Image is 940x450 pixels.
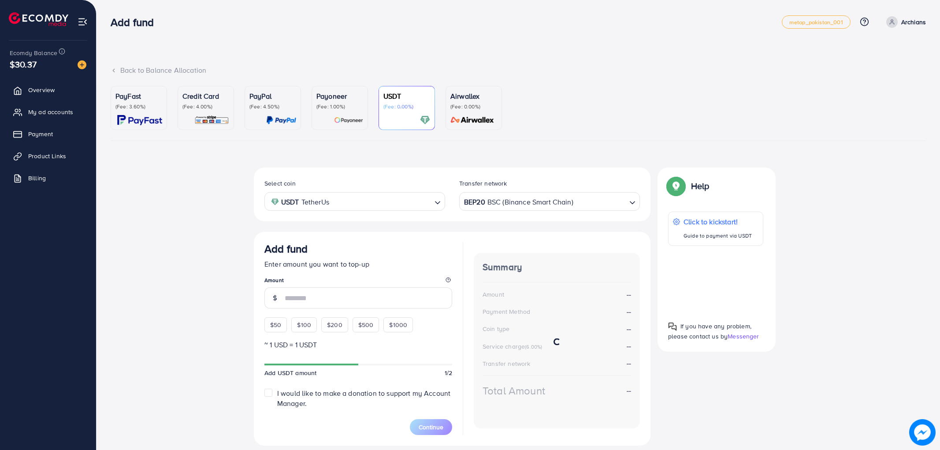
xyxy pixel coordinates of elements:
p: Click to kickstart! [684,216,752,227]
img: logo [9,12,68,26]
a: My ad accounts [7,103,89,121]
p: Airwallex [450,91,497,101]
label: Transfer network [459,179,507,188]
a: Overview [7,81,89,99]
p: (Fee: 0.00%) [450,103,497,110]
span: TetherUs [301,196,329,208]
span: I would like to make a donation to support my Account Manager. [277,388,450,408]
img: menu [78,17,88,27]
strong: USDT [281,196,299,208]
p: Payoneer [316,91,363,101]
img: card [194,115,229,125]
span: My ad accounts [28,108,73,116]
p: Archians [901,17,926,27]
img: card [420,115,430,125]
span: Overview [28,86,55,94]
span: $200 [327,320,342,329]
a: Billing [7,169,89,187]
p: (Fee: 1.00%) [316,103,363,110]
img: image [78,60,86,69]
img: image [909,419,936,446]
span: Product Links [28,152,66,160]
a: Archians [883,16,926,28]
img: Popup guide [668,178,684,194]
button: Continue [410,419,452,435]
img: coin [271,198,279,206]
img: Popup guide [668,322,677,331]
img: card [266,115,296,125]
div: Back to Balance Allocation [111,65,926,75]
span: $100 [297,320,311,329]
legend: Amount [264,276,452,287]
div: Search for option [459,192,640,210]
span: Add USDT amount [264,368,316,377]
p: PayPal [249,91,296,101]
span: metap_pakistan_001 [789,19,843,25]
span: $1000 [389,320,407,329]
h3: Add fund [111,16,161,29]
strong: BEP20 [464,196,485,208]
img: card [448,115,497,125]
span: Billing [28,174,46,182]
span: If you have any problem, please contact us by [668,322,751,341]
p: (Fee: 3.60%) [115,103,162,110]
p: Guide to payment via USDT [684,231,752,241]
p: PayFast [115,91,162,101]
span: Messenger [728,332,759,341]
p: (Fee: 4.50%) [249,103,296,110]
span: $30.37 [10,58,37,71]
a: metap_pakistan_001 [782,15,851,29]
img: card [117,115,162,125]
p: Enter amount you want to top-up [264,259,452,269]
span: Continue [419,423,443,431]
p: (Fee: 0.00%) [383,103,430,110]
span: BSC (Binance Smart Chain) [487,196,573,208]
p: ~ 1 USD = 1 USDT [264,339,452,350]
span: Ecomdy Balance [10,48,57,57]
p: (Fee: 4.00%) [182,103,229,110]
input: Search for option [332,195,431,208]
label: Select coin [264,179,296,188]
a: Product Links [7,147,89,165]
h3: Add fund [264,242,308,255]
p: USDT [383,91,430,101]
a: Payment [7,125,89,143]
span: $500 [358,320,374,329]
img: card [334,115,363,125]
input: Search for option [574,195,626,208]
div: Search for option [264,192,445,210]
p: Help [691,181,710,191]
span: $50 [270,320,281,329]
p: Credit Card [182,91,229,101]
span: 1/2 [445,368,452,377]
span: Payment [28,130,53,138]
